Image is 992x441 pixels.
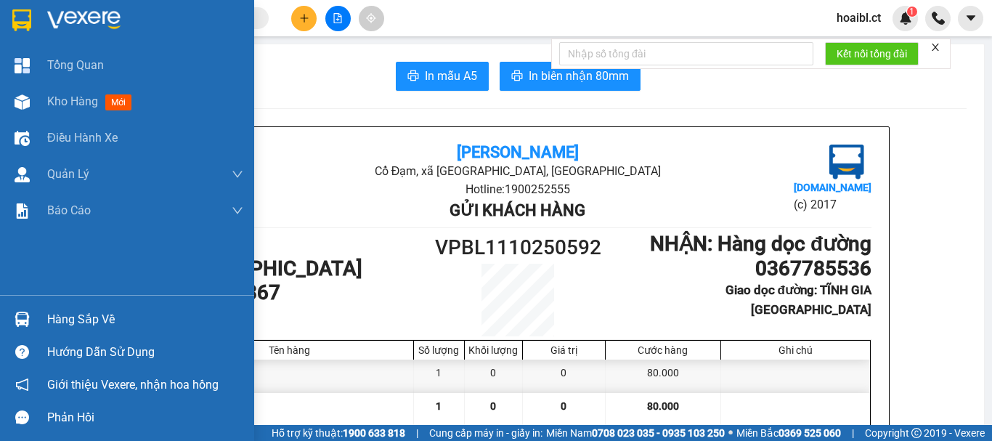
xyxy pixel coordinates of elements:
[15,167,30,182] img: warehouse-icon
[15,312,30,327] img: warehouse-icon
[15,410,29,424] span: message
[736,425,841,441] span: Miền Bắc
[47,341,243,363] div: Hướng dẫn sử dụng
[852,425,854,441] span: |
[728,430,733,436] span: ⚪️
[429,232,606,264] h1: VPBL1110250592
[429,425,542,441] span: Cung cấp máy in - giấy in:
[778,427,841,439] strong: 0369 525 060
[546,425,725,441] span: Miền Nam
[414,360,465,392] div: 1
[490,400,496,412] span: 0
[47,94,98,108] span: Kho hàng
[436,400,442,412] span: 1
[932,12,945,25] img: phone-icon
[282,162,753,180] li: Cổ Đạm, xã [GEOGRAPHIC_DATA], [GEOGRAPHIC_DATA]
[166,360,414,392] div: 1 BÌ GẠO
[465,360,523,392] div: 0
[511,70,523,84] span: printer
[425,67,477,85] span: In mẫu A5
[561,400,566,412] span: 0
[47,56,104,74] span: Tổng Quan
[47,129,118,147] span: Điều hành xe
[609,344,717,356] div: Cước hàng
[15,378,29,392] span: notification
[647,400,679,412] span: 80.000
[958,6,983,31] button: caret-down
[47,309,243,331] div: Hàng sắp về
[396,62,489,91] button: printerIn mẫu A5
[164,280,429,305] h1: 0911336367
[272,425,405,441] span: Hỗ trợ kỹ thuật:
[650,232,871,256] b: NHẬN : Hàng dọc đường
[606,256,871,281] h1: 0367785536
[366,13,376,23] span: aim
[837,46,907,62] span: Kết nối tổng đài
[15,58,30,73] img: dashboard-icon
[333,13,343,23] span: file-add
[450,201,585,219] b: Gửi khách hàng
[282,180,753,198] li: Hotline: 1900252555
[15,203,30,219] img: solution-icon
[12,9,31,31] img: logo-vxr
[907,7,917,17] sup: 1
[592,427,725,439] strong: 0708 023 035 - 0935 103 250
[500,62,641,91] button: printerIn biên nhận 80mm
[606,360,721,392] div: 80.000
[725,344,866,356] div: Ghi chú
[343,427,405,439] strong: 1900 633 818
[291,6,317,31] button: plus
[529,67,629,85] span: In biên nhận 80mm
[418,344,460,356] div: Số lượng
[359,6,384,31] button: aim
[825,9,893,27] span: hoaibl.ct
[299,13,309,23] span: plus
[825,42,919,65] button: Kết nối tổng đài
[15,131,30,146] img: warehouse-icon
[911,428,922,438] span: copyright
[899,12,912,25] img: icon-new-feature
[105,94,131,110] span: mới
[794,182,871,193] b: [DOMAIN_NAME]
[559,42,813,65] input: Nhập số tổng đài
[232,169,243,180] span: down
[930,42,940,52] span: close
[325,6,351,31] button: file-add
[47,201,91,219] span: Báo cáo
[164,232,362,280] b: GỬI : VP [GEOGRAPHIC_DATA]
[47,407,243,429] div: Phản hồi
[232,205,243,217] span: down
[523,360,606,392] div: 0
[169,344,410,356] div: Tên hàng
[416,425,418,441] span: |
[794,195,871,214] li: (c) 2017
[909,7,914,17] span: 1
[407,70,419,84] span: printer
[457,143,579,161] b: [PERSON_NAME]
[47,165,89,183] span: Quản Lý
[964,12,977,25] span: caret-down
[527,344,601,356] div: Giá trị
[15,94,30,110] img: warehouse-icon
[468,344,519,356] div: Khối lượng
[725,283,871,317] b: Giao dọc đường: TĨNH GIA [GEOGRAPHIC_DATA]
[829,145,864,179] img: logo.jpg
[47,376,219,394] span: Giới thiệu Vexere, nhận hoa hồng
[15,345,29,359] span: question-circle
